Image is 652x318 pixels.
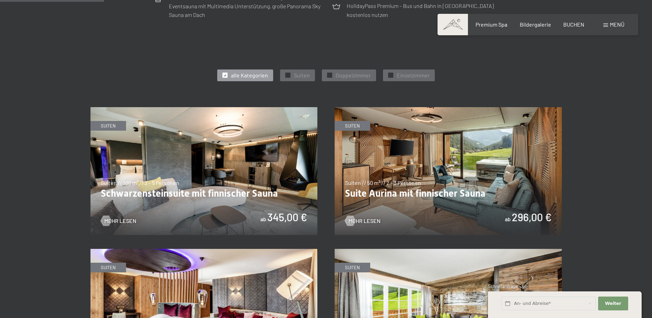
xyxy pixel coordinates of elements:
img: Schwarzensteinsuite mit finnischer Sauna [90,107,318,235]
img: Suite Aurina mit finnischer Sauna [335,107,562,235]
a: Mehr Lesen [101,217,136,225]
span: ✓ [390,73,392,78]
span: Suiten [294,72,310,79]
span: Einzelzimmer [397,72,430,79]
span: ✓ [224,73,227,78]
a: Bildergalerie [520,21,551,28]
a: BUCHEN [563,21,584,28]
span: ✓ [287,73,289,78]
a: Premium Spa [476,21,507,28]
span: Doppelzimmer [336,72,371,79]
a: Chaletsuite mit Bio-Sauna [335,249,562,253]
span: Mehr Lesen [348,217,381,225]
span: Weiter [605,300,621,307]
span: Schnellanfrage [488,283,518,289]
span: Mehr Lesen [104,217,136,225]
a: Schwarzensteinsuite mit finnischer Sauna [90,107,318,112]
span: alle Kategorien [231,72,268,79]
a: Mehr Lesen [345,217,381,225]
a: Romantic Suite mit Bio-Sauna [90,249,318,253]
span: ✓ [328,73,331,78]
p: HolidayPass Premium – Bus und Bahn in [GEOGRAPHIC_DATA] kostenlos nutzen [347,1,499,19]
a: Suite Aurina mit finnischer Sauna [335,107,562,112]
button: Weiter [598,297,628,311]
span: Menü [610,21,624,28]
